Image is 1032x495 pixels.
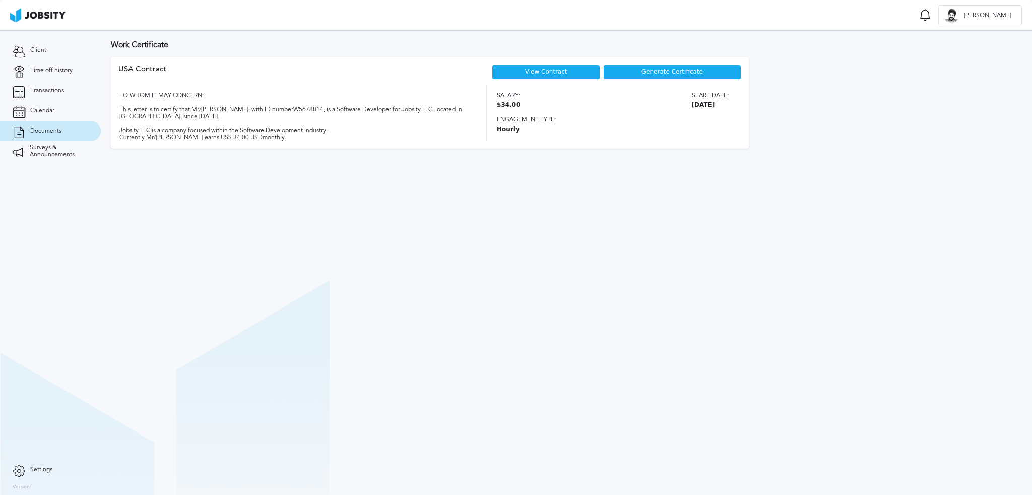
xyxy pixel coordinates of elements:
div: G [944,8,959,23]
div: TO WHOM IT MAY CONCERN: This letter is to certify that Mr/[PERSON_NAME], with ID number W5678814 ... [118,85,469,141]
span: Salary: [497,92,520,99]
button: G[PERSON_NAME] [938,5,1022,25]
img: ab4bad089aa723f57921c736e9817d99.png [10,8,66,22]
span: [DATE] [692,102,729,109]
span: Documents [30,128,61,135]
span: Client [30,47,46,54]
span: Settings [30,466,52,473]
div: USA Contract [118,65,166,85]
span: $34.00 [497,102,520,109]
span: Generate Certificate [641,69,703,76]
span: Time off history [30,67,73,74]
span: Engagement type: [497,116,729,123]
span: Calendar [30,107,54,114]
span: [PERSON_NAME] [959,12,1016,19]
h3: Work Certificate [111,40,1022,49]
span: Hourly [497,126,729,133]
label: Version: [13,484,31,490]
span: Transactions [30,87,64,94]
span: Start date: [692,92,729,99]
a: View Contract [525,68,567,75]
span: Surveys & Announcements [30,144,88,158]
